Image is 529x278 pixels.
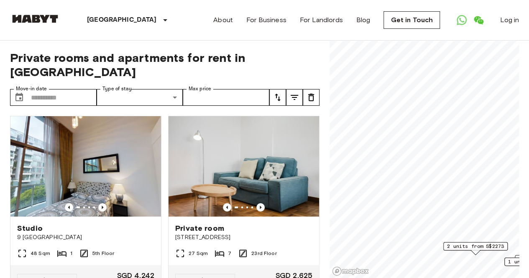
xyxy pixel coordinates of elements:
a: Open WeChat [470,12,487,28]
label: Move-in date [16,85,47,92]
button: Choose date [11,89,28,106]
a: Get in Touch [383,11,440,29]
button: tune [286,89,303,106]
img: Marketing picture of unit SG-01-108-001-001 [169,116,319,217]
img: Habyt [10,15,60,23]
a: Blog [356,15,371,25]
button: Previous image [223,203,231,212]
span: 23rd Floor [251,250,277,257]
button: tune [269,89,286,106]
span: Studio [17,223,43,233]
label: Type of stay [102,85,132,92]
span: 2 units from S$2273 [447,242,504,250]
span: 9 [GEOGRAPHIC_DATA] [17,233,154,242]
a: About [213,15,233,25]
button: tune [303,89,319,106]
span: 7 [228,250,231,257]
span: 5th Floor [92,250,114,257]
img: Marketing picture of unit SG-01-038-037-01 [10,116,161,217]
p: [GEOGRAPHIC_DATA] [87,15,157,25]
span: 48 Sqm [31,250,50,257]
button: Previous image [98,203,107,212]
a: Open WhatsApp [453,12,470,28]
span: Private rooms and apartments for rent in [GEOGRAPHIC_DATA] [10,51,319,79]
span: Private room [175,223,224,233]
button: Previous image [65,203,73,212]
button: Previous image [256,203,265,212]
a: Log in [500,15,519,25]
label: Max price [189,85,211,92]
span: 27 Sqm [189,250,208,257]
a: For Business [246,15,286,25]
a: Mapbox logo [332,266,369,276]
span: 1 [70,250,72,257]
span: [STREET_ADDRESS] [175,233,312,242]
div: Map marker [443,242,508,255]
a: For Landlords [300,15,343,25]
